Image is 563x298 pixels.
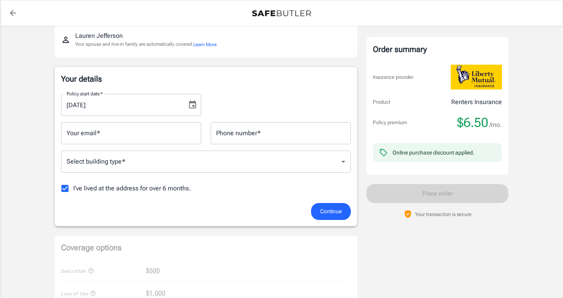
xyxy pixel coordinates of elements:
[451,65,502,89] img: Liberty Mutual
[67,90,103,97] label: Policy start date
[61,73,351,84] p: Your details
[61,35,70,45] svg: Insured person
[373,43,502,55] div: Order summary
[193,41,217,48] button: Learn More
[457,115,488,130] span: $6.50
[373,119,407,127] p: Policy premium
[373,98,390,106] p: Product
[320,207,342,216] span: Continue
[252,10,311,17] img: Back to quotes
[75,41,217,48] p: Your spouse and live-in family are automatically covered.
[211,122,351,144] input: Enter number
[415,210,472,218] p: Your transaction is secure
[61,94,181,116] input: MM/DD/YYYY
[311,203,351,220] button: Continue
[451,97,502,107] p: Renters Insurance
[75,31,123,41] p: Lauren Jefferson
[489,119,502,130] span: /mo.
[61,122,201,144] input: Enter email
[393,149,474,156] div: Online purchase discount applied.
[73,184,191,193] span: I've lived at the address for over 6 months.
[373,73,413,81] p: Insurance provider
[5,5,21,21] a: back to quotes
[185,97,200,113] button: Choose date, selected date is Aug 13, 2025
